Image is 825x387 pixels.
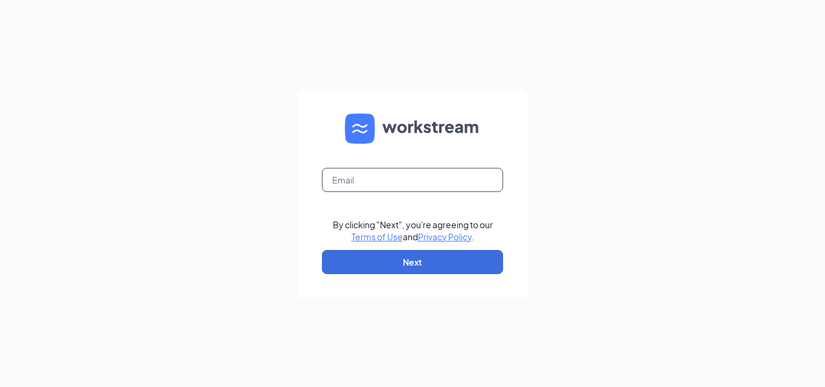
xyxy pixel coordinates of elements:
[352,231,403,242] a: Terms of Use
[322,250,503,274] button: Next
[345,114,480,144] img: WS logo and Workstream text
[418,231,472,242] a: Privacy Policy
[322,168,503,192] input: Email
[333,219,493,243] div: By clicking "Next", you're agreeing to our and .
